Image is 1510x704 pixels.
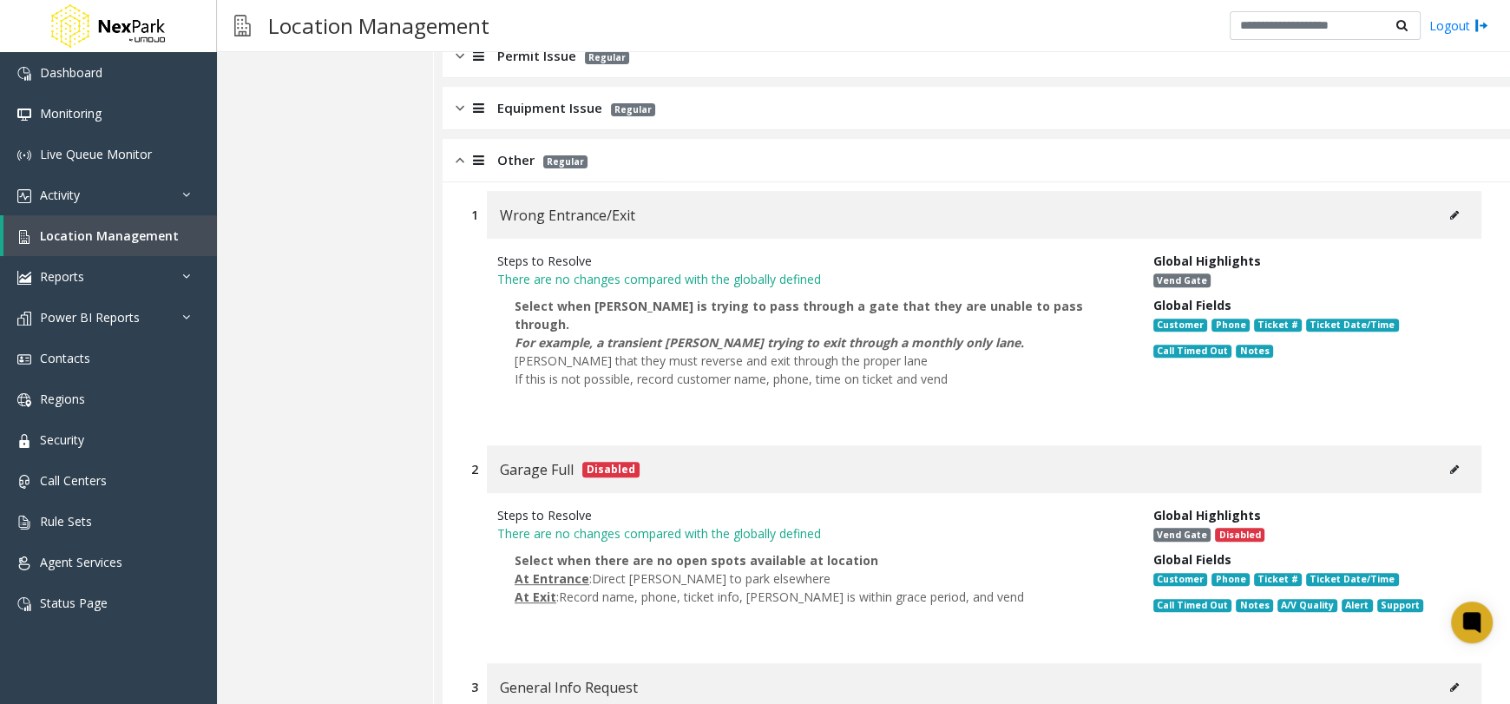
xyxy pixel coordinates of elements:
div: 1 [471,206,478,224]
span: Equipment Issue [497,98,602,118]
span: Regular [543,155,588,168]
span: Regions [40,391,85,407]
img: 'icon' [17,271,31,285]
span: : [589,570,592,587]
span: Garage Full [500,458,574,481]
p: There are no changes compared with the globally defined [497,524,1127,543]
span: Ticket Date/Time [1306,319,1398,332]
img: 'icon' [17,475,31,489]
span: Global Highlights [1153,253,1261,269]
span: Global Fields [1153,297,1231,313]
span: Call Timed Out [1153,345,1231,359]
img: closed [456,98,464,118]
a: Location Management [3,215,217,256]
span: For example, a transient [PERSON_NAME] trying to exit through a monthly only lane. [515,334,1024,351]
div: Steps to Resolve [497,252,1127,270]
img: 'icon' [17,148,31,162]
img: pageIcon [234,4,251,47]
span: At Entrance [515,570,589,587]
span: Power BI Reports [40,309,140,326]
span: Disabled [1215,528,1264,542]
span: Select when [PERSON_NAME] is trying to pass through a gate that they are unable to pass through. [515,298,1083,332]
img: 'icon' [17,189,31,203]
span: Reports [40,268,84,285]
h3: Location Management [259,4,498,47]
img: 'icon' [17,516,31,530]
span: Ticket Date/Time [1306,573,1398,587]
span: Status Page [40,595,108,611]
img: closed [456,46,464,66]
img: 'icon' [17,597,31,611]
span: Record name, phone, ticket info, [PERSON_NAME] is within grace period, and vend [559,589,1024,605]
span: Vend Gate [1153,528,1211,542]
span: Rule Sets [40,513,92,530]
a: Logout [1429,16,1488,35]
span: Agent Services [40,554,122,570]
span: Customer [1153,573,1207,587]
span: Global Fields [1153,551,1231,568]
img: 'icon' [17,67,31,81]
span: A/V Quality [1277,599,1337,613]
span: Wrong Entrance/Exit [500,204,635,227]
span: At Exit [515,589,556,605]
span: Location Management [40,227,179,244]
span: Alert [1342,599,1372,613]
img: 'icon' [17,434,31,448]
span: Direct [PERSON_NAME] to park elsewhere [592,570,830,587]
span: Support [1377,599,1423,613]
span: Live Queue Monitor [40,146,152,162]
span: General Info Request [500,676,638,699]
span: Regular [585,51,629,64]
span: Ticket # [1254,319,1302,332]
span: Monitoring [40,105,102,122]
div: 3 [471,678,478,696]
img: 'icon' [17,312,31,326]
span: Dashboard [40,64,102,81]
span: Phone [1211,319,1249,332]
img: 'icon' [17,352,31,366]
img: logout [1474,16,1488,35]
span: Ticket # [1254,573,1302,587]
img: 'icon' [17,230,31,244]
img: 'icon' [17,108,31,122]
span: If this is not possible, record customer name, phone, time on ticket and vend [515,371,948,387]
span: Vend Gate [1153,273,1211,287]
div: 2 [471,460,478,478]
div: Steps to Resolve [497,506,1127,524]
img: 'icon' [17,556,31,570]
span: Global Highlights [1153,507,1261,523]
span: : [556,589,559,605]
span: Phone [1211,573,1249,587]
span: [PERSON_NAME] that they must reverse and exit through the proper lane [515,352,928,369]
span: Notes [1236,345,1272,359]
span: Select when there are no open spots available at location [515,552,878,569]
span: Disabled [582,462,640,477]
span: Notes [1236,599,1272,613]
span: Customer [1153,319,1207,332]
span: Regular [611,103,655,116]
p: There are no changes compared with the globally defined [497,270,1127,288]
span: Activity [40,187,80,203]
span: Security [40,431,84,448]
span: Permit Issue [497,46,576,66]
span: Call Timed Out [1153,599,1231,613]
span: Contacts [40,350,90,366]
span: Other [497,150,535,170]
img: 'icon' [17,393,31,407]
span: Call Centers [40,472,107,489]
img: opened [456,150,464,170]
